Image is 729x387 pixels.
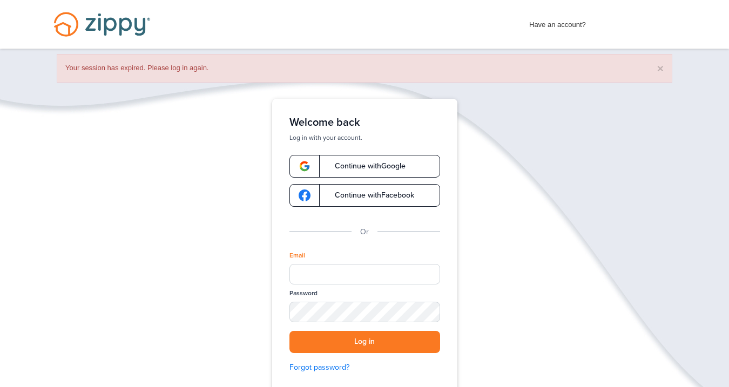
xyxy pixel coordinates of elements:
a: google-logoContinue withFacebook [289,184,440,207]
label: Password [289,289,318,298]
input: Email [289,264,440,284]
p: Or [360,226,369,238]
button: × [657,63,664,74]
span: Have an account? [529,13,586,31]
input: Password [289,302,440,322]
span: Continue with Google [324,162,406,170]
h1: Welcome back [289,116,440,129]
label: Email [289,251,305,260]
a: google-logoContinue withGoogle [289,155,440,178]
img: google-logo [299,189,310,201]
p: Log in with your account. [289,133,440,142]
div: Your session has expired. Please log in again. [57,54,672,83]
img: google-logo [299,160,310,172]
a: Forgot password? [289,362,440,374]
span: Continue with Facebook [324,192,414,199]
img: Back to Top [699,362,726,384]
button: Log in [289,331,440,353]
